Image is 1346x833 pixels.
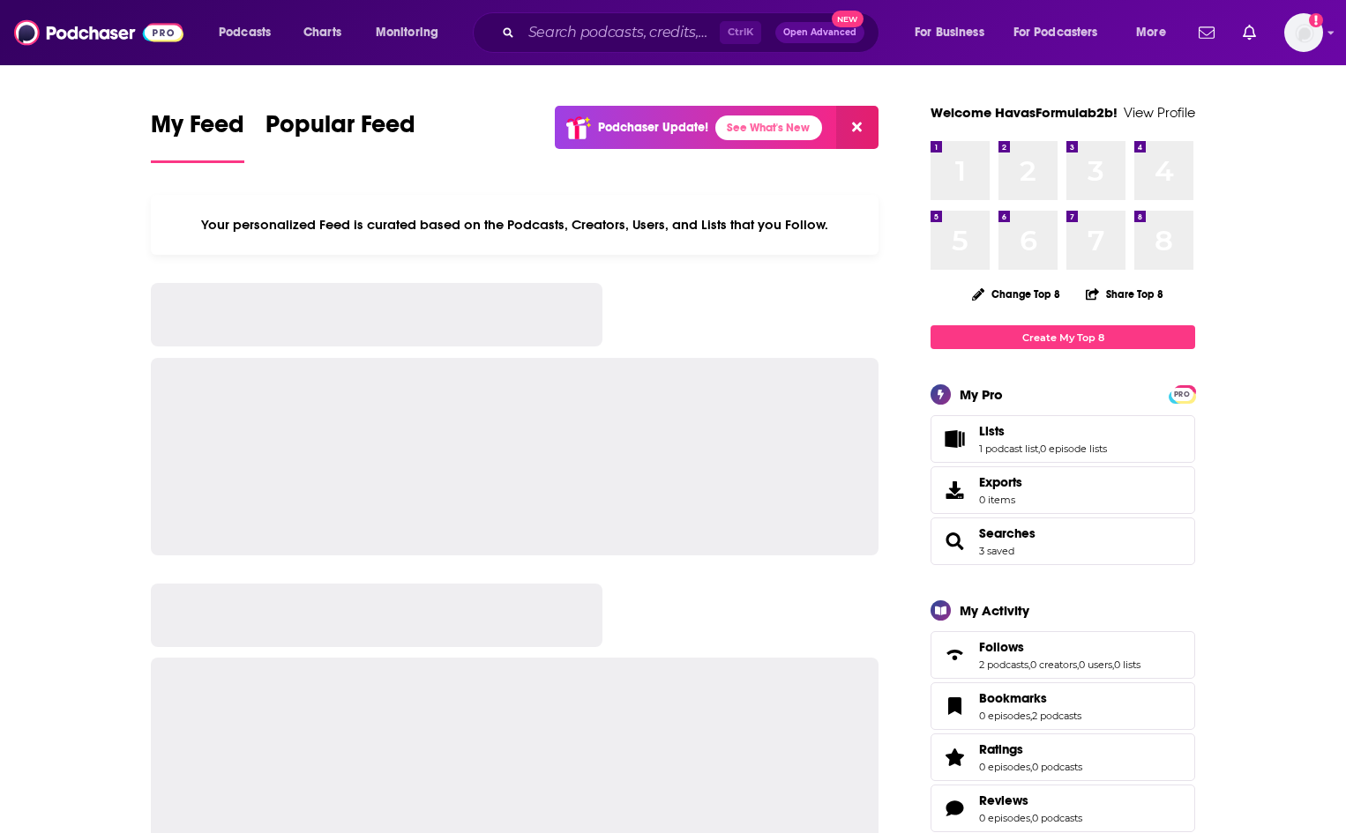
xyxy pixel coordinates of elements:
[931,785,1195,832] span: Reviews
[1136,20,1166,45] span: More
[1124,104,1195,121] a: View Profile
[1284,13,1323,52] img: User Profile
[151,109,244,163] a: My Feed
[1284,13,1323,52] span: Logged in as HavasFormulab2b
[937,427,972,451] a: Lists
[1028,658,1030,671] span: ,
[979,658,1028,671] a: 2 podcasts
[961,283,1071,305] button: Change Top 8
[979,741,1082,757] a: Ratings
[1284,13,1323,52] button: Show profile menu
[931,682,1195,730] span: Bookmarks
[915,20,984,45] span: For Business
[931,466,1195,514] a: Exports
[1309,13,1323,27] svg: Add a profile image
[1085,277,1164,311] button: Share Top 8
[937,694,972,718] a: Bookmarks
[979,639,1024,655] span: Follows
[598,120,708,135] p: Podchaser Update!
[1192,18,1222,48] a: Show notifications dropdown
[265,109,415,163] a: Popular Feed
[937,529,972,554] a: Searches
[490,12,896,53] div: Search podcasts, credits, & more...
[1236,18,1263,48] a: Show notifications dropdown
[979,690,1081,706] a: Bookmarks
[979,761,1030,773] a: 0 episodes
[1171,387,1193,400] a: PRO
[960,386,1003,403] div: My Pro
[979,474,1022,490] span: Exports
[775,22,864,43] button: Open AdvancedNew
[1030,710,1032,722] span: ,
[720,21,761,44] span: Ctrl K
[1002,19,1124,47] button: open menu
[14,16,183,49] img: Podchaser - Follow, Share and Rate Podcasts
[937,478,972,502] span: Exports
[303,20,341,45] span: Charts
[1032,812,1082,824] a: 0 podcasts
[1112,658,1114,671] span: ,
[1079,658,1112,671] a: 0 users
[979,792,1028,808] span: Reviews
[979,494,1022,506] span: 0 items
[363,19,461,47] button: open menu
[292,19,352,47] a: Charts
[206,19,294,47] button: open menu
[902,19,1006,47] button: open menu
[715,115,822,140] a: See What's New
[931,325,1195,349] a: Create My Top 8
[1030,658,1077,671] a: 0 creators
[1171,388,1193,401] span: PRO
[1114,658,1140,671] a: 0 lists
[151,109,244,150] span: My Feed
[979,812,1030,824] a: 0 episodes
[979,525,1036,541] a: Searches
[937,745,972,770] a: Ratings
[979,639,1140,655] a: Follows
[1077,658,1079,671] span: ,
[931,733,1195,781] span: Ratings
[521,19,720,47] input: Search podcasts, credits, & more...
[376,20,438,45] span: Monitoring
[1030,812,1032,824] span: ,
[979,423,1005,439] span: Lists
[960,602,1029,619] div: My Activity
[265,109,415,150] span: Popular Feed
[979,741,1023,757] span: Ratings
[1032,710,1081,722] a: 2 podcasts
[979,792,1082,808] a: Reviews
[979,443,1038,455] a: 1 podcast list
[1040,443,1107,455] a: 0 episode lists
[1032,761,1082,773] a: 0 podcasts
[151,195,879,255] div: Your personalized Feed is curated based on the Podcasts, Creators, Users, and Lists that you Follow.
[832,11,864,27] span: New
[979,690,1047,706] span: Bookmarks
[783,28,856,37] span: Open Advanced
[979,423,1107,439] a: Lists
[979,545,1014,557] a: 3 saved
[1038,443,1040,455] span: ,
[931,104,1118,121] a: Welcome HavasFormulab2b!
[219,20,271,45] span: Podcasts
[931,517,1195,565] span: Searches
[1124,19,1188,47] button: open menu
[931,631,1195,679] span: Follows
[1013,20,1098,45] span: For Podcasters
[937,643,972,667] a: Follows
[937,796,972,821] a: Reviews
[979,710,1030,722] a: 0 episodes
[1030,761,1032,773] span: ,
[931,415,1195,463] span: Lists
